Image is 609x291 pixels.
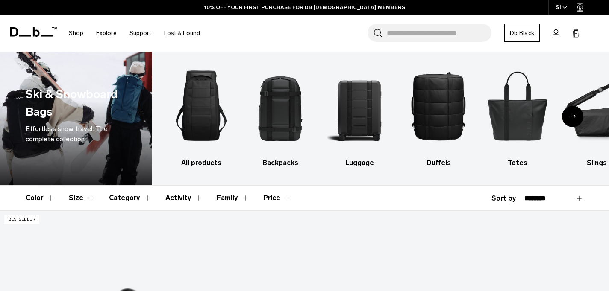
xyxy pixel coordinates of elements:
[169,58,233,168] a: Db All products
[217,186,250,210] button: Toggle Filter
[169,58,233,154] img: Db
[406,58,471,168] a: Db Duffels
[406,158,471,168] h3: Duffels
[248,58,312,168] li: 2 / 10
[109,186,152,210] button: Toggle Filter
[485,58,550,168] li: 5 / 10
[26,125,108,143] span: Effortless snow travel: The complete collection.
[69,18,83,48] a: Shop
[129,18,151,48] a: Support
[4,215,39,224] p: Bestseller
[504,24,540,42] a: Db Black
[485,158,550,168] h3: Totes
[485,58,550,168] a: Db Totes
[248,58,312,168] a: Db Backpacks
[164,18,200,48] a: Lost & Found
[69,186,95,210] button: Toggle Filter
[263,186,292,210] button: Toggle Price
[327,58,391,154] img: Db
[485,58,550,154] img: Db
[26,86,124,120] h1: Ski & Snowboard Bags
[248,158,312,168] h3: Backpacks
[406,58,471,168] li: 4 / 10
[327,58,391,168] a: Db Luggage
[169,58,233,168] li: 1 / 10
[96,18,117,48] a: Explore
[327,58,391,168] li: 3 / 10
[169,158,233,168] h3: All products
[62,15,206,52] nav: Main Navigation
[165,186,203,210] button: Toggle Filter
[327,158,391,168] h3: Luggage
[406,58,471,154] img: Db
[204,3,405,11] a: 10% OFF YOUR FIRST PURCHASE FOR DB [DEMOGRAPHIC_DATA] MEMBERS
[248,58,312,154] img: Db
[26,186,55,210] button: Toggle Filter
[562,106,583,127] div: Next slide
